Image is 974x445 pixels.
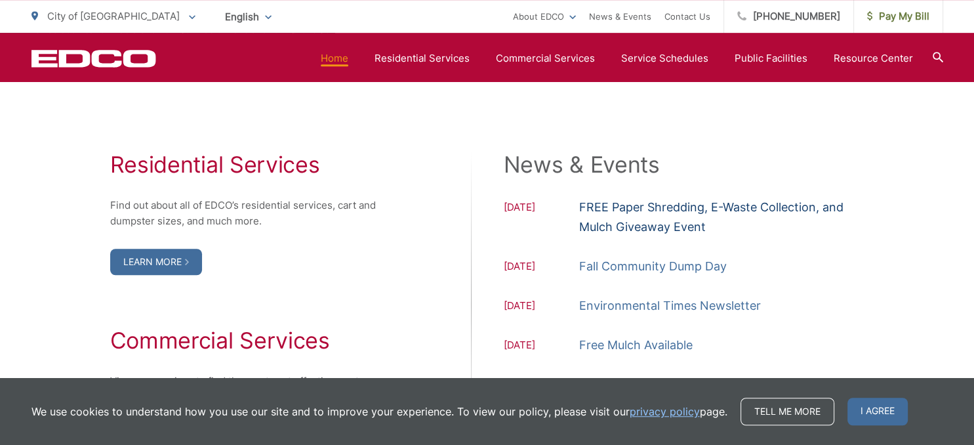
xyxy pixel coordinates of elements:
a: Residential Services [375,51,470,66]
span: I agree [847,398,908,425]
a: privacy policy [630,404,700,419]
a: EDCD logo. Return to the homepage. [31,49,156,68]
span: [DATE] [504,200,579,237]
a: Service Schedules [621,51,708,66]
a: Free Mulch Available [579,335,693,355]
h2: Residential Services [110,152,392,178]
a: Tell me more [741,398,834,425]
span: English [215,5,281,28]
span: [DATE] [504,377,579,394]
a: Learn More [110,249,202,275]
a: Fall Community Dump Day [579,257,727,276]
a: Contact Us [664,9,710,24]
a: News & Events [589,9,651,24]
a: Public Facilities [735,51,807,66]
a: Resource Center [834,51,913,66]
a: FREE Paper Shredding, E-Waste Collection, and Mulch Giveaway Event [579,198,864,237]
p: We use cookies to understand how you use our site and to improve your experience. To view our pol... [31,404,727,419]
a: About EDCO [513,9,576,24]
span: [DATE] [504,298,579,316]
a: Environmental Times Newsletter [579,296,761,316]
h2: Commercial Services [110,328,392,354]
span: Pay My Bill [867,9,929,24]
h2: News & Events [504,152,864,178]
span: [DATE] [504,337,579,355]
a: National Prescription Drug Take-Back Day [579,375,814,394]
span: City of [GEOGRAPHIC_DATA] [47,10,180,22]
span: [DATE] [504,259,579,276]
a: Commercial Services [496,51,595,66]
p: Find out about all of EDCO’s residential services, cart and dumpster sizes, and much more. [110,198,392,229]
a: Home [321,51,348,66]
p: View our services to find the most cost effective waste collection and/or recycling program for you. [110,373,392,405]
